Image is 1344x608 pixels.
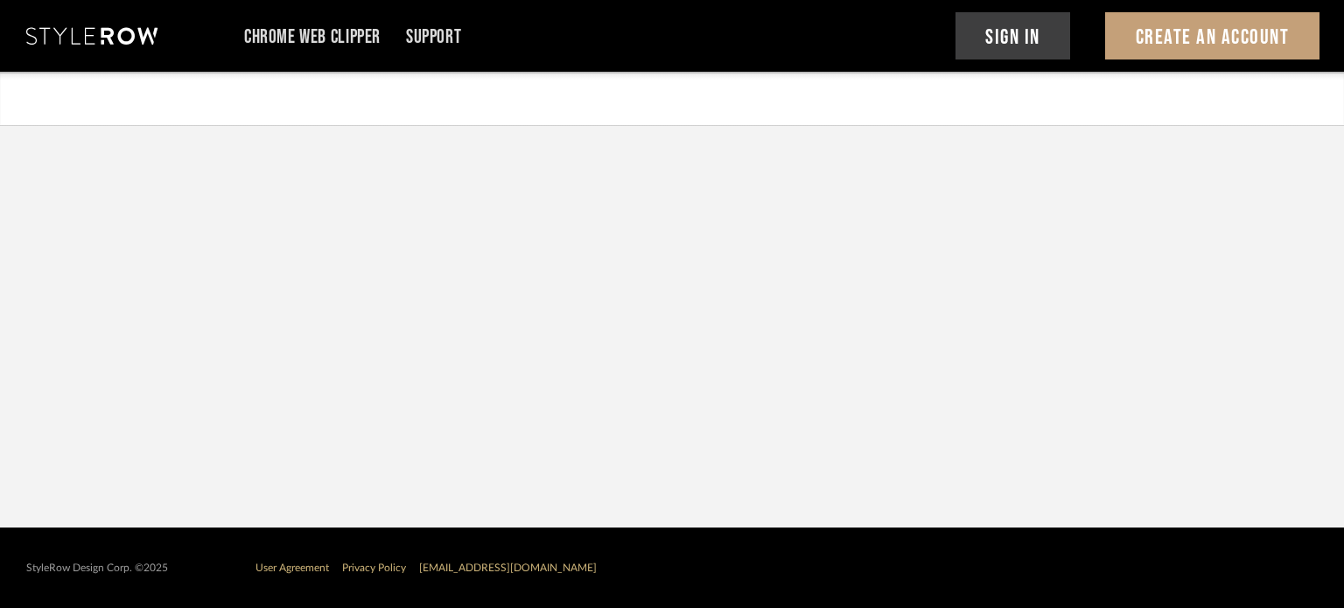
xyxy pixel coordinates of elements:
[1105,12,1319,59] button: Create An Account
[255,563,329,573] a: User Agreement
[244,30,381,45] a: Chrome Web Clipper
[955,12,1071,59] button: Sign In
[406,30,461,45] a: Support
[419,563,597,573] a: [EMAIL_ADDRESS][DOMAIN_NAME]
[26,562,168,575] div: StyleRow Design Corp. ©2025
[342,563,406,573] a: Privacy Policy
